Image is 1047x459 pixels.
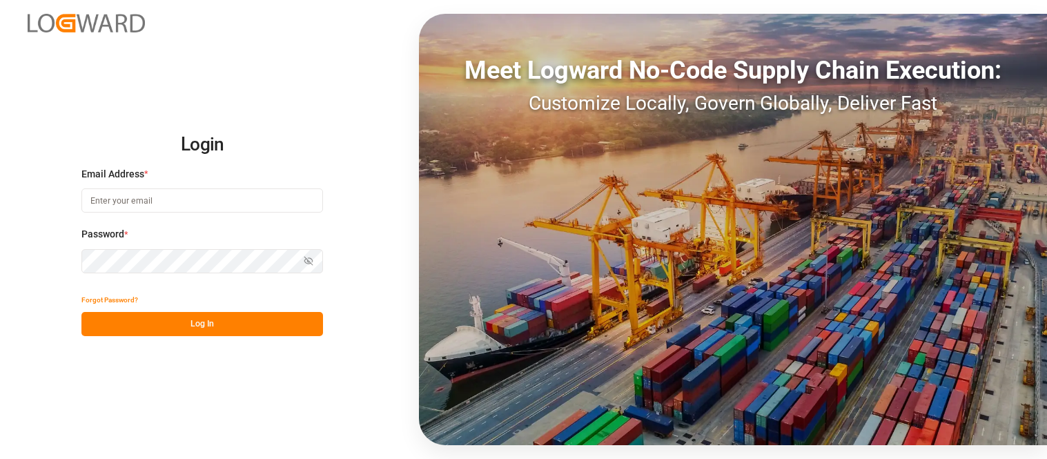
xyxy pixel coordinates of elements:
[81,167,144,182] span: Email Address
[81,312,323,336] button: Log In
[419,52,1047,89] div: Meet Logward No-Code Supply Chain Execution:
[419,89,1047,118] div: Customize Locally, Govern Globally, Deliver Fast
[81,288,138,312] button: Forgot Password?
[28,14,145,32] img: Logward_new_orange.png
[81,188,323,213] input: Enter your email
[81,227,124,242] span: Password
[81,123,323,167] h2: Login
